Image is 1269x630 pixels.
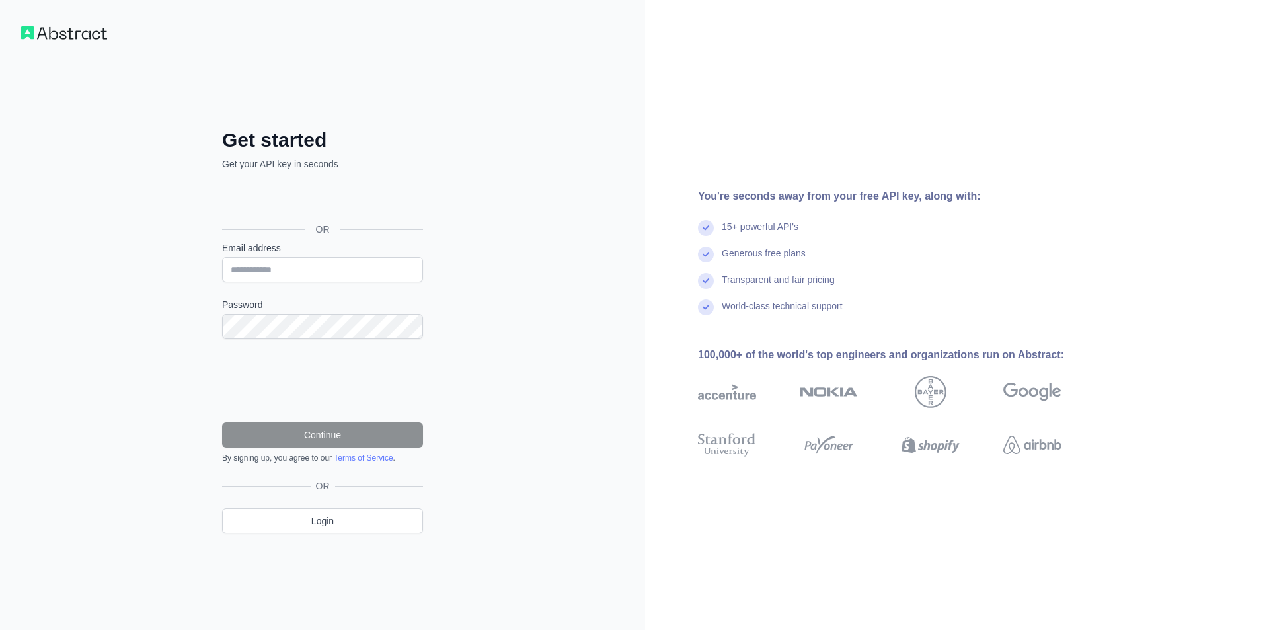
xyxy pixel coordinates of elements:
[222,128,423,152] h2: Get started
[1003,430,1061,459] img: airbnb
[222,157,423,171] p: Get your API key in seconds
[222,298,423,311] label: Password
[222,453,423,463] div: By signing up, you agree to our .
[21,26,107,40] img: Workflow
[222,508,423,533] a: Login
[1003,376,1061,408] img: google
[698,220,714,236] img: check mark
[698,299,714,315] img: check mark
[305,223,340,236] span: OR
[800,430,858,459] img: payoneer
[215,185,427,214] iframe: Botón Iniciar sesión con Google
[902,430,960,459] img: shopify
[800,376,858,408] img: nokia
[722,220,798,247] div: 15+ powerful API's
[698,273,714,289] img: check mark
[698,347,1104,363] div: 100,000+ of the world's top engineers and organizations run on Abstract:
[722,247,806,273] div: Generous free plans
[698,247,714,262] img: check mark
[698,430,756,459] img: stanford university
[222,241,423,255] label: Email address
[311,479,335,492] span: OR
[722,299,843,326] div: World-class technical support
[334,453,393,463] a: Terms of Service
[698,376,756,408] img: accenture
[915,376,946,408] img: bayer
[698,188,1104,204] div: You're seconds away from your free API key, along with:
[222,355,423,407] iframe: reCAPTCHA
[222,422,423,448] button: Continue
[722,273,835,299] div: Transparent and fair pricing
